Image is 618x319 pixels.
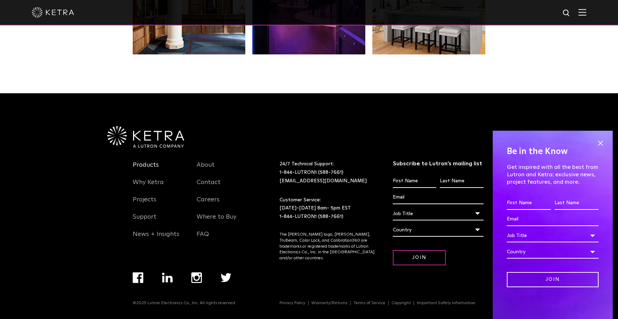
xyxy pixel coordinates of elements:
[562,9,571,18] img: search icon
[507,272,599,287] input: Join
[393,223,484,237] div: Country
[197,213,236,229] a: Where to Buy
[197,160,250,247] div: Navigation Menu
[393,250,446,265] input: Join
[389,301,414,305] a: Copyright
[507,196,551,210] input: First Name
[133,272,250,301] div: Navigation Menu
[507,245,599,259] div: Country
[107,126,184,148] img: Ketra-aLutronCo_White_RGB
[280,178,367,183] a: [EMAIL_ADDRESS][DOMAIN_NAME]
[280,301,485,306] div: Navigation Menu
[133,230,179,247] a: News + Insights
[133,160,186,247] div: Navigation Menu
[162,273,173,283] img: linkedin
[507,213,599,226] input: Email
[197,196,220,212] a: Careers
[197,161,215,177] a: About
[554,196,599,210] input: Last Name
[197,178,221,195] a: Contact
[277,301,308,305] a: Privacy Policy
[308,301,350,305] a: Warranty/Returns
[280,232,375,261] p: The [PERSON_NAME] logo, [PERSON_NAME], TruBeam, Color Lock, and Calibration360 are trademarks or ...
[440,175,483,188] input: Last Name
[393,175,436,188] input: First Name
[507,145,599,158] h4: Be in the Know
[133,161,159,177] a: Products
[133,301,236,306] p: ©2025 Lutron Electronics Co., Inc. All rights reserved.
[221,273,232,282] img: twitter
[507,229,599,242] div: Job Title
[197,230,209,247] a: FAQ
[393,191,484,204] input: Email
[350,301,389,305] a: Terms of Service
[578,9,586,16] img: Hamburger%20Nav.svg
[393,207,484,220] div: Job Title
[191,272,202,283] img: instagram
[280,196,375,221] p: Customer Service: [DATE]-[DATE] 8am- 5pm EST
[393,160,484,167] h3: Subscribe to Lutron’s mailing list
[507,164,599,185] p: Get inspired with all the best from Lutron and Ketra: exclusive news, project features, and more.
[280,160,375,185] p: 24/7 Technical Support:
[133,196,156,212] a: Projects
[414,301,478,305] a: Important Safety Information
[133,178,164,195] a: Why Ketra
[280,170,343,175] a: 1-844-LUTRON1 (588-7661)
[280,214,343,219] a: 1-844-LUTRON1 (588-7661)
[133,213,156,229] a: Support
[133,272,143,283] img: facebook
[32,7,74,18] img: ketra-logo-2019-white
